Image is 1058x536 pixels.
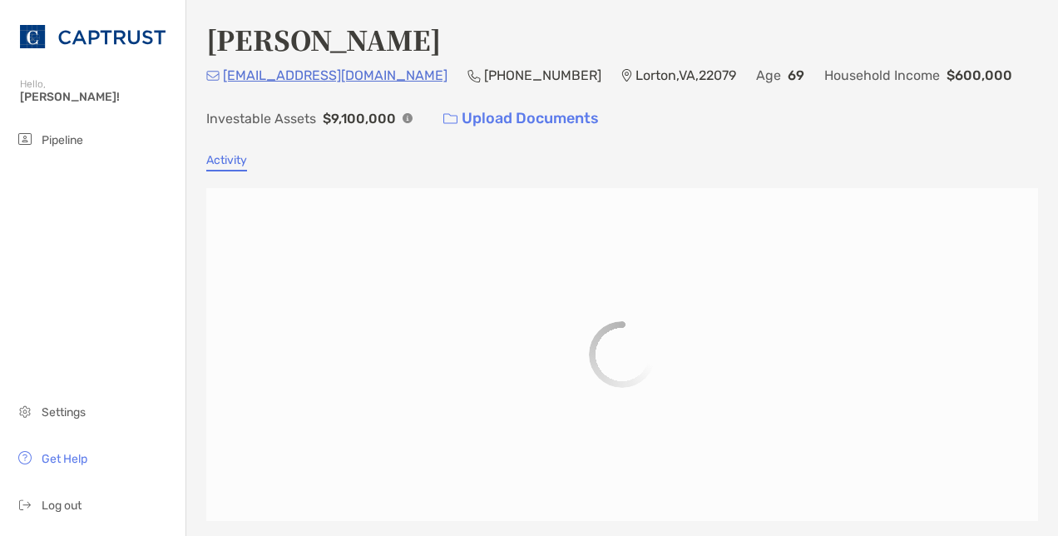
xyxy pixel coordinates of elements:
p: Lorton , VA , 22079 [635,65,736,86]
p: [PHONE_NUMBER] [484,65,601,86]
p: Age [756,65,781,86]
img: CAPTRUST Logo [20,7,166,67]
img: logout icon [15,494,35,514]
img: pipeline icon [15,129,35,149]
p: $9,100,000 [323,108,396,129]
p: $600,000 [947,65,1012,86]
img: Info Icon [403,113,413,123]
h4: [PERSON_NAME] [206,20,441,58]
img: button icon [443,113,457,125]
img: Email Icon [206,71,220,81]
span: Log out [42,499,82,513]
img: settings icon [15,401,35,421]
span: Get Help [42,452,87,466]
img: Phone Icon [467,69,481,82]
p: 69 [788,65,804,86]
p: Household Income [824,65,940,86]
span: Settings [42,405,86,419]
img: get-help icon [15,448,35,468]
span: Pipeline [42,133,83,147]
span: [PERSON_NAME]! [20,90,176,104]
img: Location Icon [621,69,632,82]
p: Investable Assets [206,108,316,129]
a: Activity [206,153,247,171]
a: Upload Documents [433,101,610,136]
p: [EMAIL_ADDRESS][DOMAIN_NAME] [223,65,447,86]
